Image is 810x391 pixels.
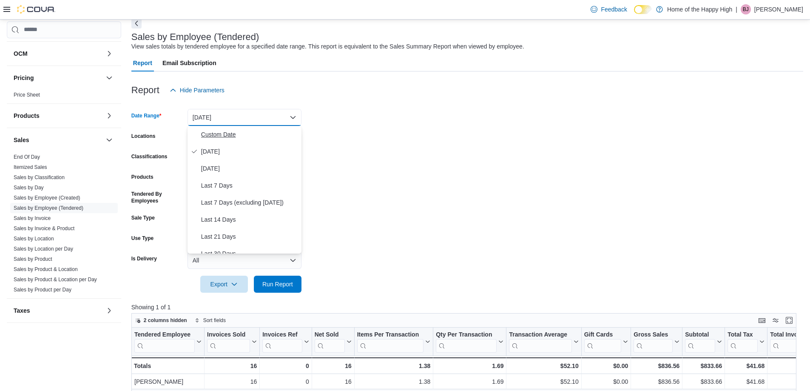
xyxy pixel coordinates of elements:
span: Sales by Product & Location [14,266,78,273]
span: Sales by Employee (Created) [14,194,80,201]
span: Price Sheet [14,91,40,98]
div: Sales [7,152,121,298]
div: Items Per Transaction [357,331,423,353]
span: Hide Parameters [180,86,225,94]
h3: Report [131,85,159,95]
span: Sales by Product per Day [14,286,71,293]
label: Is Delivery [131,255,157,262]
span: Last 7 Days (excluding [DATE]) [201,197,298,208]
div: 16 [315,377,352,387]
button: Gift Cards [584,331,628,353]
div: Net Sold [314,331,344,339]
div: 0 [262,377,309,387]
div: 16 [207,377,257,387]
button: Invoices Ref [262,331,309,353]
p: Home of the Happy High [667,4,732,14]
button: Keyboard shortcuts [757,315,767,325]
button: 2 columns hidden [132,315,190,325]
button: Export [200,276,248,293]
div: View sales totals by tendered employee for a specified date range. This report is equivalent to t... [131,42,524,51]
a: Sales by Product [14,256,52,262]
div: Invoices Sold [207,331,250,339]
button: Transaction Average [509,331,578,353]
a: Sales by Invoice & Product [14,225,74,231]
span: Last 7 Days [201,180,298,191]
div: Invoices Sold [207,331,250,353]
button: [DATE] [188,109,301,126]
a: Itemized Sales [14,164,47,170]
span: Report [133,54,152,71]
span: Sales by Classification [14,174,65,181]
div: Gross Sales [634,331,673,353]
button: Sort fields [191,315,229,325]
span: Sales by Invoice & Product [14,225,74,232]
span: Sales by Invoice [14,215,51,222]
h3: Taxes [14,306,30,315]
span: Custom Date [201,129,298,140]
span: Sales by Location per Day [14,245,73,252]
div: Invoices Ref [262,331,302,339]
div: 16 [207,361,257,371]
span: Export [205,276,243,293]
button: Enter fullscreen [784,315,794,325]
div: Pricing [7,90,121,103]
button: Pricing [14,74,102,82]
label: Locations [131,133,156,140]
button: Gross Sales [634,331,679,353]
div: Bobbi Jean Kay [741,4,751,14]
span: Itemized Sales [14,164,47,171]
div: $836.56 [634,361,679,371]
a: Sales by Product per Day [14,287,71,293]
div: Items Per Transaction [357,331,423,339]
button: Total Tax [728,331,765,353]
span: 2 columns hidden [144,317,187,324]
div: Net Sold [314,331,344,353]
div: Select listbox [188,126,301,254]
div: Qty Per Transaction [436,331,497,353]
span: Last 30 Days [201,248,298,259]
span: Run Report [262,280,293,288]
a: Sales by Product & Location per Day [14,277,97,283]
span: Last 21 Days [201,231,298,242]
span: Sales by Location [14,235,54,242]
button: Hide Parameters [166,82,228,99]
button: Taxes [104,305,114,316]
a: Feedback [587,1,630,18]
input: Dark Mode [634,5,652,14]
button: OCM [104,49,114,59]
div: 0 [262,361,309,371]
a: Sales by Classification [14,174,65,180]
h3: OCM [14,49,28,58]
p: [PERSON_NAME] [754,4,803,14]
label: Tendered By Employees [131,191,184,204]
label: Date Range [131,112,162,119]
button: Net Sold [314,331,351,353]
div: 16 [314,361,351,371]
div: Transaction Average [509,331,571,353]
button: Display options [770,315,781,325]
span: Sales by Day [14,184,44,191]
h3: Pricing [14,74,34,82]
button: Subtotal [685,331,722,353]
label: Use Type [131,235,153,242]
div: Tendered Employee [134,331,195,339]
div: $0.00 [584,377,628,387]
div: $0.00 [584,361,628,371]
button: Run Report [254,276,301,293]
div: Subtotal [685,331,715,339]
h3: Sales by Employee (Tendered) [131,32,259,42]
div: 1.38 [357,377,431,387]
div: Gross Sales [634,331,673,339]
div: Invoices Ref [262,331,302,353]
a: Sales by Product & Location [14,266,78,272]
span: Sales by Employee (Tendered) [14,205,83,211]
button: Next [131,18,142,29]
span: Feedback [601,5,627,14]
div: 1.38 [357,361,430,371]
button: Invoices Sold [207,331,257,353]
a: Sales by Invoice [14,215,51,221]
div: [PERSON_NAME] [134,377,202,387]
a: End Of Day [14,154,40,160]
